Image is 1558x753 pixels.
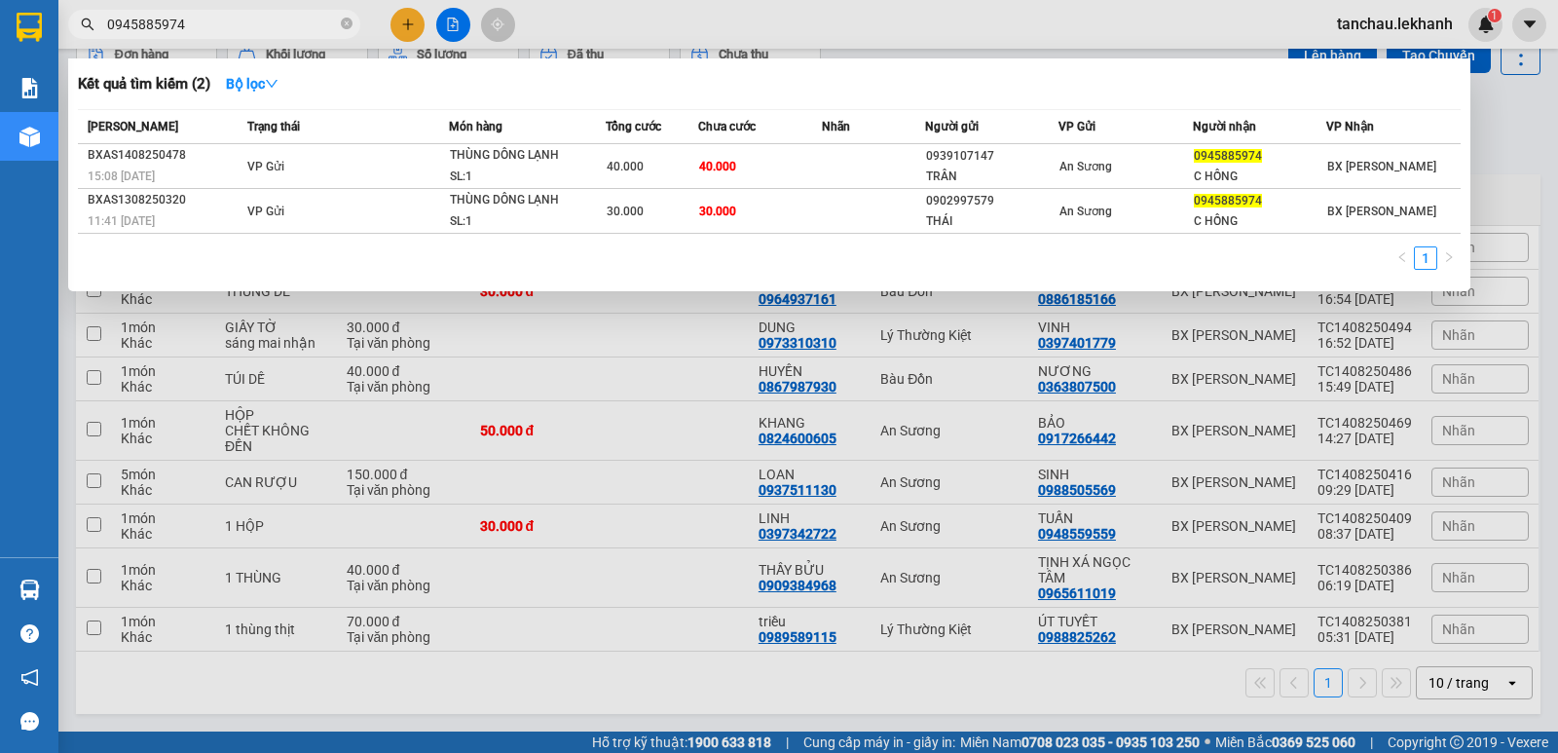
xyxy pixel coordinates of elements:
div: C HỒNG [1194,167,1326,187]
div: 0902997579 [926,191,1058,211]
div: C HỒNG [1194,211,1326,232]
button: left [1391,246,1414,270]
h3: Kết quả tìm kiếm ( 2 ) [78,74,210,94]
img: logo-vxr [17,13,42,42]
span: notification [20,668,39,687]
div: TRÂN [926,167,1058,187]
span: search [81,18,94,31]
span: close-circle [341,18,352,29]
span: Tổng cước [606,120,661,133]
span: VP Gửi [247,205,284,218]
span: 30.000 [699,205,736,218]
span: VP Gửi [247,160,284,173]
span: 40.000 [699,160,736,173]
button: Bộ lọcdown [210,68,294,99]
span: Món hàng [449,120,502,133]
span: 30.000 [607,205,644,218]
span: down [265,77,278,91]
button: right [1437,246,1461,270]
div: THÙNG DÔNG LẠNH [450,190,596,211]
img: warehouse-icon [19,580,40,600]
li: 1 [1414,246,1437,270]
li: Next Page [1437,246,1461,270]
img: warehouse-icon [19,127,40,147]
div: THÁI [926,211,1058,232]
div: BXAS1408250478 [88,145,241,166]
span: left [1396,251,1408,263]
strong: Bộ lọc [226,76,278,92]
a: 1 [1415,247,1436,269]
span: Người nhận [1193,120,1256,133]
span: An Sương [1059,160,1112,173]
span: question-circle [20,624,39,643]
img: solution-icon [19,78,40,98]
span: BX [PERSON_NAME] [1327,205,1436,218]
span: Trạng thái [247,120,300,133]
span: Chưa cước [698,120,756,133]
span: Người gửi [925,120,979,133]
span: message [20,712,39,731]
span: An Sương [1059,205,1112,218]
div: SL: 1 [450,211,596,233]
div: THÙNG DÔNG LẠNH [450,145,596,167]
span: close-circle [341,16,352,34]
span: 0945885974 [1194,194,1262,207]
div: BXAS1308250320 [88,190,241,210]
span: 11:41 [DATE] [88,214,155,228]
input: Tìm tên, số ĐT hoặc mã đơn [107,14,337,35]
span: [PERSON_NAME] [88,120,178,133]
span: VP Gửi [1058,120,1095,133]
span: right [1443,251,1455,263]
span: 0945885974 [1194,149,1262,163]
span: BX [PERSON_NAME] [1327,160,1436,173]
span: Nhãn [822,120,850,133]
span: 40.000 [607,160,644,173]
li: Previous Page [1391,246,1414,270]
div: 0939107147 [926,146,1058,167]
span: VP Nhận [1326,120,1374,133]
div: SL: 1 [450,167,596,188]
span: 15:08 [DATE] [88,169,155,183]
